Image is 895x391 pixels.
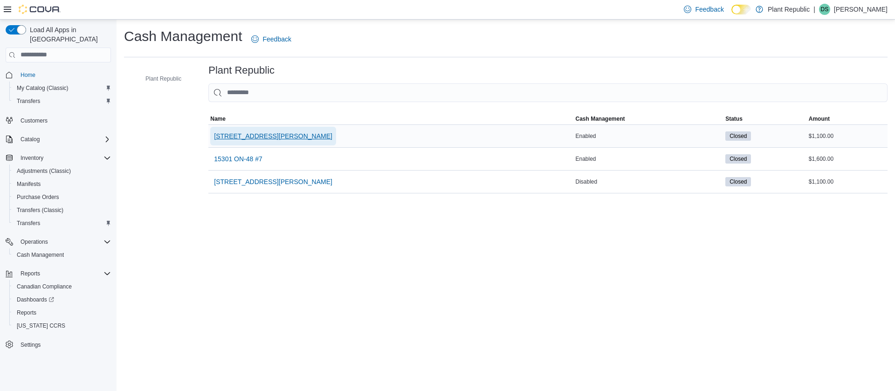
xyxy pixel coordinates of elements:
a: Home [17,69,39,81]
span: Home [17,69,111,81]
span: Transfers [17,220,40,227]
span: DS [821,4,829,15]
span: Plant Republic [145,75,181,82]
a: Transfers [13,96,44,107]
button: 15301 ON-48 #7 [210,150,266,168]
button: Adjustments (Classic) [9,165,115,178]
button: Amount [807,113,888,124]
span: Closed [730,178,747,186]
span: Inventory [21,154,43,162]
button: Catalog [17,134,43,145]
span: Purchase Orders [17,193,59,201]
button: My Catalog (Classic) [9,82,115,95]
span: Closed [725,177,751,186]
span: Transfers [13,96,111,107]
button: Transfers [9,217,115,230]
span: Home [21,71,35,79]
span: Canadian Compliance [17,283,72,290]
button: Home [2,68,115,82]
span: Operations [21,238,48,246]
button: Reports [2,267,115,280]
a: Transfers [13,218,44,229]
button: Catalog [2,133,115,146]
span: My Catalog (Classic) [13,82,111,94]
span: Cash Management [575,115,625,123]
a: Canadian Compliance [13,281,76,292]
button: Status [723,113,807,124]
button: Inventory [2,151,115,165]
button: Cash Management [9,248,115,261]
button: Reports [17,268,44,279]
span: [US_STATE] CCRS [17,322,65,329]
a: Adjustments (Classic) [13,165,75,177]
p: [PERSON_NAME] [834,4,888,15]
span: Load All Apps in [GEOGRAPHIC_DATA] [26,25,111,44]
button: Inventory [17,152,47,164]
a: Reports [13,307,40,318]
button: Transfers [9,95,115,108]
span: Feedback [695,5,723,14]
span: Transfers (Classic) [13,205,111,216]
span: Canadian Compliance [13,281,111,292]
button: [STREET_ADDRESS][PERSON_NAME] [210,172,336,191]
span: Closed [730,155,747,163]
span: My Catalog (Classic) [17,84,69,92]
span: Reports [17,309,36,316]
button: [US_STATE] CCRS [9,319,115,332]
span: Manifests [13,178,111,190]
span: Dark Mode [731,14,732,15]
div: Enabled [573,130,723,142]
button: Cash Management [573,113,723,124]
span: Customers [21,117,48,124]
span: Name [210,115,226,123]
span: Manifests [17,180,41,188]
div: Disabled [573,176,723,187]
button: Customers [2,113,115,127]
img: Cova [19,5,61,14]
h3: Plant Republic [208,65,275,76]
a: Settings [17,339,44,350]
span: Adjustments (Classic) [13,165,111,177]
div: $1,100.00 [807,176,888,187]
span: Reports [17,268,111,279]
div: David Shaw [819,4,830,15]
a: Feedback [248,30,295,48]
a: My Catalog (Classic) [13,82,72,94]
span: Reports [13,307,111,318]
a: Cash Management [13,249,68,261]
span: Settings [17,339,111,350]
span: Closed [725,131,751,141]
span: Feedback [262,34,291,44]
button: Purchase Orders [9,191,115,204]
button: Name [208,113,573,124]
a: Dashboards [9,293,115,306]
span: Catalog [21,136,40,143]
button: Operations [17,236,52,247]
a: Transfers (Classic) [13,205,67,216]
div: Enabled [573,153,723,165]
div: $1,100.00 [807,130,888,142]
button: Manifests [9,178,115,191]
a: Customers [17,115,51,126]
span: Adjustments (Classic) [17,167,71,175]
button: Plant Republic [132,73,185,84]
span: Catalog [17,134,111,145]
span: [STREET_ADDRESS][PERSON_NAME] [214,177,332,186]
span: Dashboards [13,294,111,305]
a: Manifests [13,178,44,190]
span: Customers [17,114,111,126]
button: Settings [2,338,115,351]
span: Purchase Orders [13,192,111,203]
span: Amount [809,115,830,123]
h1: Cash Management [124,27,242,46]
span: [STREET_ADDRESS][PERSON_NAME] [214,131,332,141]
input: Dark Mode [731,5,751,14]
span: 15301 ON-48 #7 [214,154,262,164]
span: Transfers [17,97,40,105]
button: Operations [2,235,115,248]
span: Washington CCRS [13,320,111,331]
div: $1,600.00 [807,153,888,165]
button: Reports [9,306,115,319]
span: Inventory [17,152,111,164]
a: Dashboards [13,294,58,305]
